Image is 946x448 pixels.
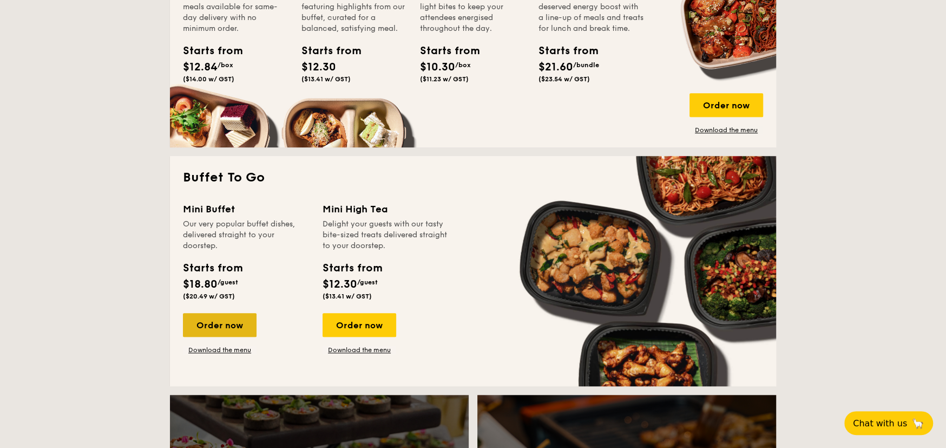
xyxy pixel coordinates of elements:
span: $12.30 [323,278,357,291]
span: $10.30 [420,61,455,74]
span: ($13.41 w/ GST) [301,75,351,83]
div: Starts from [301,43,350,59]
div: Our very popular buffet dishes, delivered straight to your doorstep. [183,219,310,251]
a: Download the menu [689,126,763,134]
div: Delight your guests with our tasty bite-sized treats delivered straight to your doorstep. [323,219,449,251]
h2: Buffet To Go [183,169,763,186]
span: ($11.23 w/ GST) [420,75,469,83]
span: Chat with us [853,418,907,428]
span: 🦙 [911,417,924,430]
div: Mini Buffet [183,202,310,217]
div: Starts from [538,43,587,59]
span: $12.84 [183,61,218,74]
a: Download the menu [183,346,257,354]
span: $21.60 [538,61,573,74]
div: Starts from [323,260,382,276]
div: Order now [323,313,396,337]
div: Mini High Tea [323,202,449,217]
div: Order now [183,313,257,337]
div: Order now [689,93,763,117]
div: Starts from [420,43,469,59]
span: /guest [218,278,238,286]
span: ($20.49 w/ GST) [183,293,235,300]
span: /bundle [573,61,599,69]
button: Chat with us🦙 [844,411,933,435]
a: Download the menu [323,346,396,354]
span: ($13.41 w/ GST) [323,293,372,300]
span: ($14.00 w/ GST) [183,75,234,83]
span: /box [455,61,471,69]
span: $12.30 [301,61,336,74]
div: Starts from [183,43,232,59]
span: $18.80 [183,278,218,291]
span: ($23.54 w/ GST) [538,75,590,83]
span: /box [218,61,233,69]
span: /guest [357,278,378,286]
div: Starts from [183,260,242,276]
